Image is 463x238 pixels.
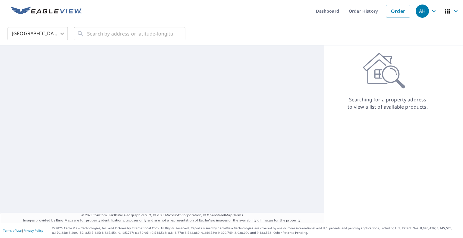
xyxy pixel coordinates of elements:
[207,213,232,217] a: OpenStreetMap
[3,229,43,232] p: |
[386,5,410,17] a: Order
[81,213,243,218] span: © 2025 TomTom, Earthstar Geographics SIO, © 2025 Microsoft Corporation, ©
[11,7,82,16] img: EV Logo
[347,96,428,110] p: Searching for a property address to view a list of available products.
[87,25,173,42] input: Search by address or latitude-longitude
[416,5,429,18] div: AH
[233,213,243,217] a: Terms
[52,226,460,235] p: © 2025 Eagle View Technologies, Inc. and Pictometry International Corp. All Rights Reserved. Repo...
[3,228,22,233] a: Terms of Use
[24,228,43,233] a: Privacy Policy
[8,25,68,42] div: [GEOGRAPHIC_DATA]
